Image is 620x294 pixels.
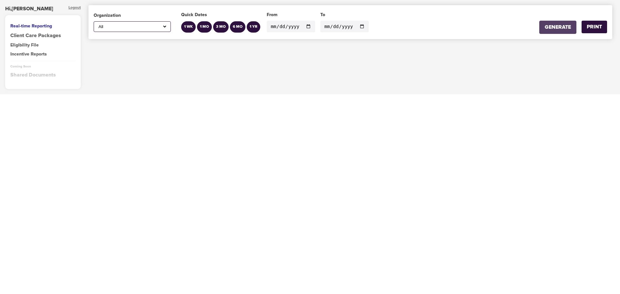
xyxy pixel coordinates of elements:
a: Client Care Packages [10,32,76,39]
button: 6 MO [230,21,245,33]
div: 1 WK [184,24,193,30]
div: 6 MO [233,24,243,30]
div: Coming Soon [10,64,76,69]
div: Quick Dates [181,12,262,18]
div: To [320,12,369,18]
button: 1 YR [247,21,260,33]
div: Real-time Reporting [10,23,76,29]
div: Incentive Reports [10,51,76,57]
div: PRINT [587,23,602,31]
div: 3 MO [216,24,226,30]
button: 1 MO [197,21,212,33]
div: Logout [68,5,81,13]
button: GENERATE [539,21,576,34]
div: 1 YR [250,24,257,30]
div: Shared Documents [10,71,76,79]
div: Hi, [PERSON_NAME] [5,5,53,13]
div: 1 MO [200,24,209,30]
div: Eligibility File [10,42,76,48]
div: From [267,12,315,18]
div: GENERATE [545,24,571,31]
div: Organization [94,12,171,19]
button: 3 MO [213,21,229,33]
button: PRINT [582,21,607,33]
button: 1 WK [181,21,196,33]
